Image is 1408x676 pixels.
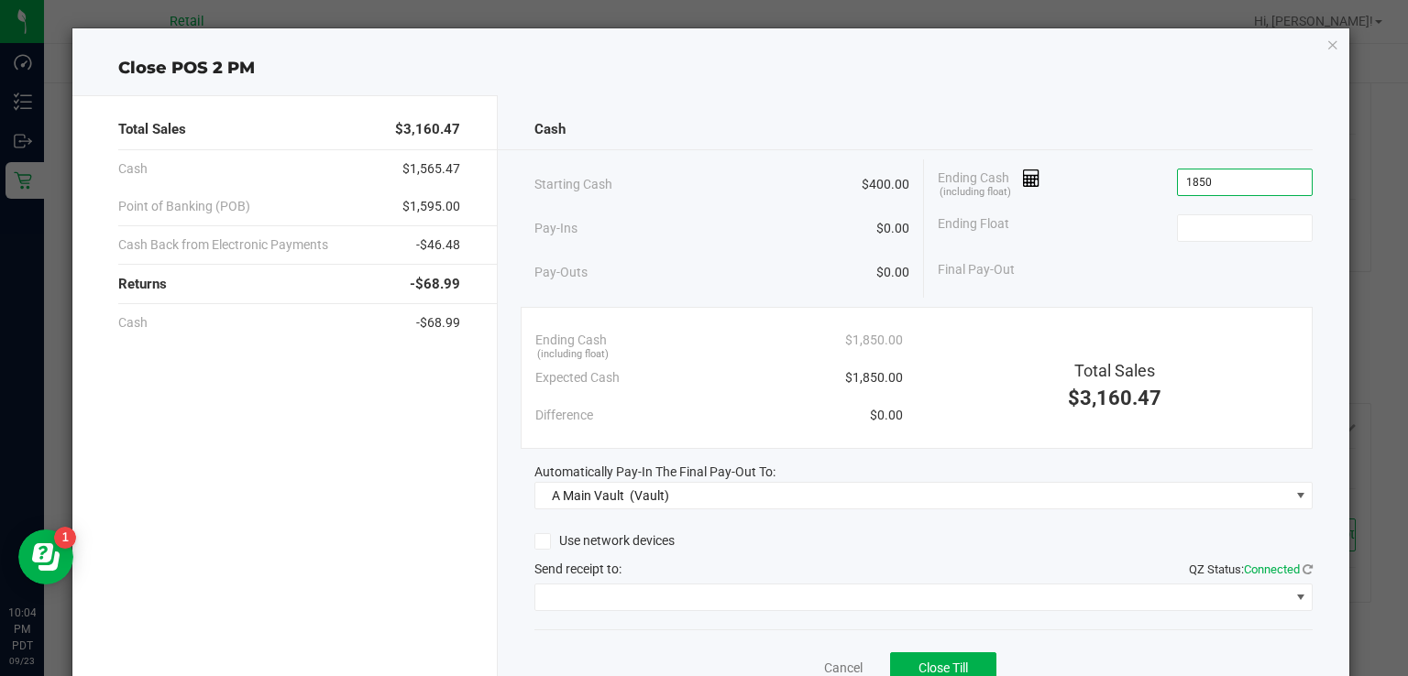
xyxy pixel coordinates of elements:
[18,529,73,584] iframe: Resource center
[410,274,460,295] span: -$68.99
[534,531,675,551] label: Use network devices
[118,235,328,255] span: Cash Back from Electronic Payments
[118,119,186,140] span: Total Sales
[416,235,460,255] span: -$46.48
[845,331,903,350] span: $1,850.00
[534,464,775,479] span: Automatically Pay-In The Final Pay-Out To:
[535,406,593,425] span: Difference
[552,488,624,503] span: A Main Vault
[1189,562,1313,576] span: QZ Status:
[535,368,620,387] span: Expected Cash
[534,562,621,576] span: Send receipt to:
[402,197,460,216] span: $1,595.00
[534,175,612,194] span: Starting Cash
[118,197,250,216] span: Point of Banking (POB)
[54,527,76,549] iframe: Resource center unread badge
[876,263,909,282] span: $0.00
[876,219,909,238] span: $0.00
[535,331,607,350] span: Ending Cash
[845,368,903,387] span: $1,850.00
[918,660,968,675] span: Close Till
[1244,562,1300,576] span: Connected
[630,488,669,503] span: (Vault)
[534,263,588,282] span: Pay-Outs
[118,313,148,333] span: Cash
[870,406,903,425] span: $0.00
[938,260,1015,279] span: Final Pay-Out
[938,214,1009,242] span: Ending Float
[938,169,1040,196] span: Ending Cash
[940,185,1011,201] span: (including float)
[862,175,909,194] span: $400.00
[534,219,577,238] span: Pay-Ins
[416,313,460,333] span: -$68.99
[534,119,566,140] span: Cash
[72,56,1350,81] div: Close POS 2 PM
[395,119,460,140] span: $3,160.47
[402,159,460,179] span: $1,565.47
[537,347,609,363] span: (including float)
[118,265,461,304] div: Returns
[1068,387,1161,409] span: $3,160.47
[1074,361,1155,380] span: Total Sales
[118,159,148,179] span: Cash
